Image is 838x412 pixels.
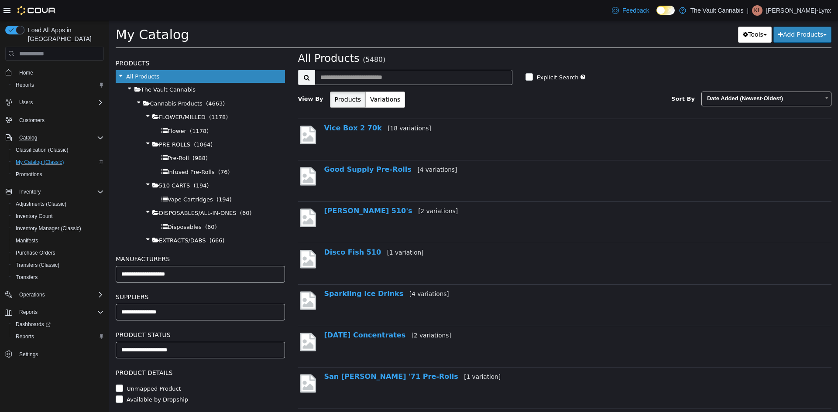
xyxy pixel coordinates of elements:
[16,115,104,126] span: Customers
[2,306,107,318] button: Reports
[9,259,107,271] button: Transfers (Classic)
[12,80,104,90] span: Reports
[12,272,41,283] a: Transfers
[12,223,104,234] span: Inventory Manager (Classic)
[109,148,121,155] span: (76)
[592,71,722,86] a: Date Added (Newest-Oldest)
[16,349,104,360] span: Settings
[608,2,653,19] a: Feedback
[16,262,59,269] span: Transfers (Classic)
[221,71,257,87] button: Products
[12,211,56,221] a: Inventory Count
[107,176,123,182] span: (194)
[2,348,107,361] button: Settings
[254,35,276,43] small: (5480)
[19,188,41,195] span: Inventory
[189,32,251,44] span: All Products
[16,213,53,220] span: Inventory Count
[12,260,63,270] a: Transfers (Classic)
[16,171,42,178] span: Promotions
[9,222,107,235] button: Inventory Manager (Classic)
[189,187,209,208] img: missing-image.png
[752,5,762,16] div: Kendra Lefort-Lynx
[300,270,340,277] small: [4 variations]
[50,162,81,168] span: 510 CARTS
[85,121,103,127] span: (1064)
[16,187,104,197] span: Inventory
[12,235,104,246] span: Manifests
[2,186,107,198] button: Inventory
[16,133,104,143] span: Catalog
[308,146,348,153] small: [4 variations]
[766,5,831,16] p: [PERSON_NAME]-Lynx
[50,93,96,100] span: FLOWER/MILLED
[2,114,107,126] button: Customers
[215,145,348,153] a: Good Supply Pre-Rolls[4 variations]
[7,7,80,22] span: My Catalog
[12,199,70,209] a: Adjustments (Classic)
[12,169,46,180] a: Promotions
[12,223,85,234] a: Inventory Manager (Classic)
[16,97,104,108] span: Users
[16,67,104,78] span: Home
[16,115,48,126] a: Customers
[50,121,81,127] span: PRE-ROLLS
[12,157,68,167] a: My Catalog (Classic)
[131,189,143,196] span: (60)
[16,289,104,300] span: Operations
[16,321,51,328] span: Dashboards
[16,97,36,108] button: Users
[2,289,107,301] button: Operations
[215,103,322,112] a: Vice Box 2 70k[18 variations]
[215,228,315,236] a: Disco Fish 510[1 variation]
[19,69,33,76] span: Home
[12,272,104,283] span: Transfers
[9,235,107,247] button: Manifests
[41,80,93,86] span: Cannabis Products
[19,117,45,124] span: Customers
[17,6,56,15] img: Cova
[16,146,69,153] span: Classification (Classic)
[19,291,45,298] span: Operations
[256,71,296,87] button: Variations
[309,187,349,194] small: [2 variations]
[2,132,107,144] button: Catalog
[58,107,77,114] span: Flower
[19,351,38,358] span: Settings
[16,333,34,340] span: Reports
[19,99,33,106] span: Users
[7,309,176,320] h5: Product Status
[278,228,315,235] small: [1 variation]
[17,53,50,59] span: All Products
[96,203,108,210] span: (60)
[215,352,392,360] a: San [PERSON_NAME] '71 Pre-Rolls[1 variation]
[24,26,104,43] span: Load All Apps in [GEOGRAPHIC_DATA]
[16,225,81,232] span: Inventory Manager (Classic)
[754,5,761,16] span: KL
[15,364,72,373] label: Unmapped Product
[15,375,79,384] label: Available by Dropship
[81,107,100,114] span: (1178)
[12,145,104,155] span: Classification (Classic)
[664,6,722,22] button: Add Products
[215,310,342,319] a: [DATE] Concentrates[2 variations]
[50,189,127,196] span: DISPOSABLES/ALL-IN-ONES
[302,311,342,318] small: [2 variations]
[100,93,119,100] span: (1178)
[12,199,104,209] span: Adjustments (Classic)
[32,66,86,72] span: The Vault Cannabis
[58,134,80,141] span: Pre-Roll
[12,331,38,342] a: Reports
[12,319,54,330] a: Dashboards
[58,148,106,155] span: Infused Pre-Rolls
[9,156,107,168] button: My Catalog (Classic)
[12,145,72,155] a: Classification (Classic)
[16,307,104,317] span: Reports
[7,233,176,244] h5: Manufacturers
[189,228,209,249] img: missing-image.png
[12,248,104,258] span: Purchase Orders
[16,307,41,317] button: Reports
[16,82,34,89] span: Reports
[215,269,340,277] a: Sparkling Ice Drinks[4 variations]
[9,210,107,222] button: Inventory Count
